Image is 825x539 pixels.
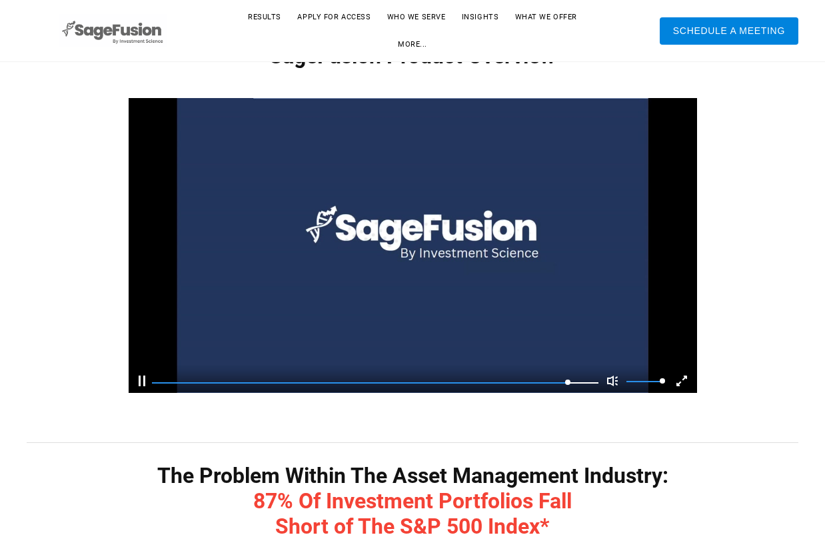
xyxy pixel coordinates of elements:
div: Video: video1644472400_971.mp4 [129,75,697,416]
span: 87% Of Investment Portfolios Fall Short of The S&P 500 Index* [253,488,572,539]
h1: The Problem Within The Asset Management Industry: [27,463,798,539]
a: What We Offer [502,7,590,27]
img: SageFusion | Intelligent Investment Management [59,14,167,47]
a: Insights [448,7,512,27]
a: Who We Serve [374,7,459,27]
a: more... [385,34,440,55]
a: Schedule A Meeting [660,17,798,45]
div: volume level [626,380,660,381]
a: Apply for Access [284,7,384,27]
a: Results [235,7,295,27]
div: video progress bar [152,381,598,385]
